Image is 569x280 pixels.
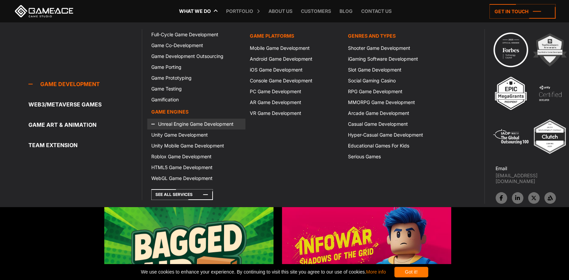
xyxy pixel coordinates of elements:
img: 5 [492,118,529,155]
a: RPG Game Development [344,86,442,97]
a: iGaming Software Development [344,54,442,64]
a: Game Porting [147,62,245,73]
a: Game Prototyping [147,73,245,83]
a: Hyper-Casual Game Development [344,129,442,140]
span: We use cookies to enhance your experience. By continuing to visit this site you agree to our use ... [141,267,386,277]
a: Console Game Development [245,75,344,86]
img: Top ar vr development company gaming 2025 game ace [531,118,568,155]
a: Social Gaming Casino [344,75,442,86]
a: Slot Game Development [344,64,442,75]
a: VR Game Development [245,108,344,119]
a: Shooter Game Development [344,43,442,54]
strong: Email [496,165,507,171]
img: 2 [531,31,568,68]
a: Game Testing [147,83,245,94]
a: See All Services [151,189,213,200]
a: More info [366,269,386,275]
a: Game Engines [147,105,245,119]
a: Mobile Game Development [245,43,344,54]
a: Game Art & Animation [28,118,142,132]
a: Game development [28,77,142,91]
a: Genres and Types [344,29,442,43]
a: Full-Cycle Game Development [147,29,245,40]
a: MMORPG Game Development [344,97,442,108]
a: iOS Game Development [245,64,344,75]
a: Arcade Game Development [344,108,442,119]
a: Educational Games For Kids [344,140,442,151]
a: Roblox Game Development [147,151,245,162]
a: Unity Game Development [147,129,245,140]
a: Game platforms [245,29,344,43]
a: Gamification [147,94,245,105]
a: Game Development Outsourcing [147,51,245,62]
a: AR Game Development [245,97,344,108]
a: Casual Game Development [344,119,442,129]
a: Unreal Engine Game Development [147,119,245,129]
a: WebGL Game Development [147,173,245,184]
a: PC Game Development [245,86,344,97]
a: Serious Games [344,151,442,162]
a: Game Co-Development [147,40,245,51]
a: Get in touch [489,4,555,19]
a: Android Game Development [245,54,344,64]
img: 4 [531,75,569,112]
a: Team Extension [28,138,142,152]
a: Unity Mobile Game Development [147,140,245,151]
a: [EMAIL_ADDRESS][DOMAIN_NAME] [496,173,569,184]
img: Technology council badge program ace 2025 game ace [492,31,529,68]
div: Got it! [394,267,428,277]
a: Web3/Metaverse Games [28,98,142,111]
img: 3 [492,75,529,112]
a: HTML5 Game Development [147,162,245,173]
